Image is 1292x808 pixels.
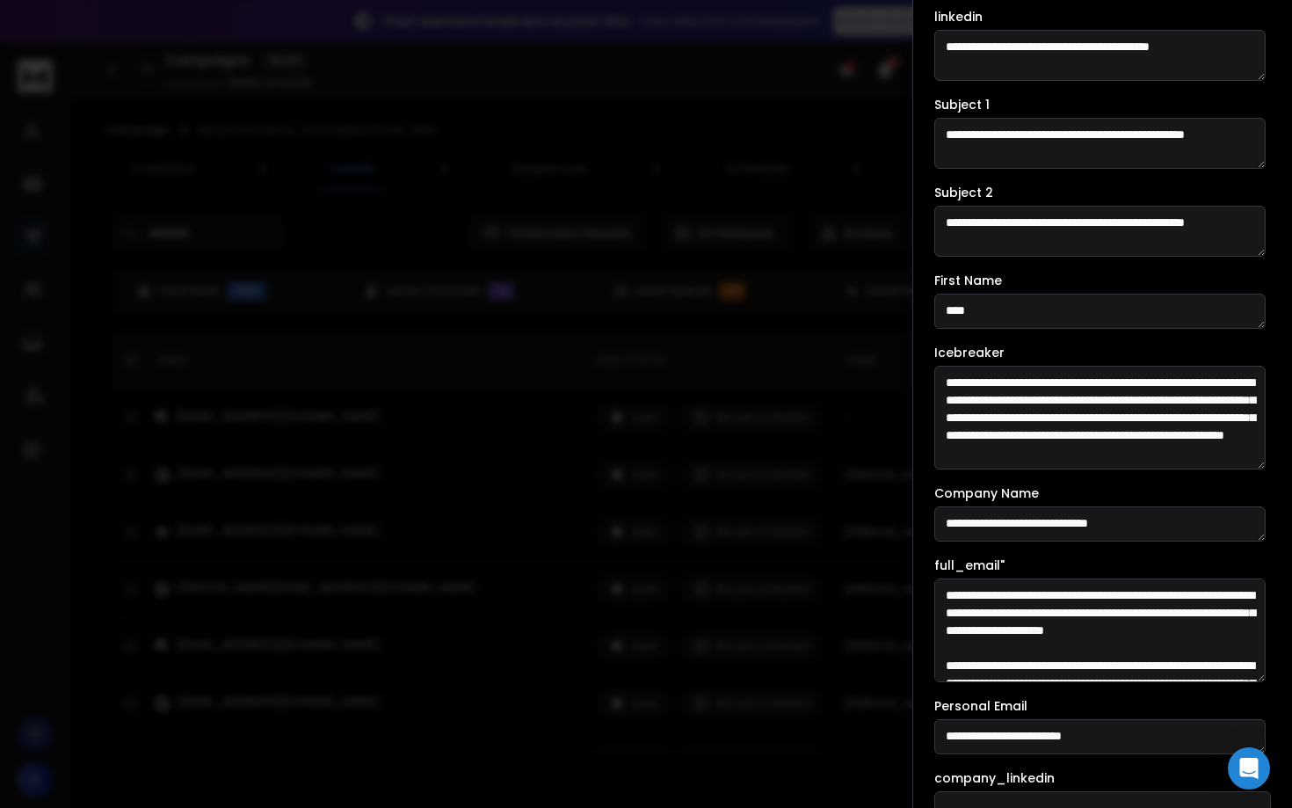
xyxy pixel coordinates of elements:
label: Subject 2 [934,186,993,199]
div: Open Intercom Messenger [1228,747,1270,790]
label: linkedin [934,11,983,23]
label: First Name [934,274,1002,287]
label: Icebreaker [934,346,1005,359]
label: full_email" [934,559,1005,571]
label: Company Name [934,487,1039,499]
label: company_linkedin [934,772,1055,784]
label: Subject 1 [934,98,990,111]
label: Personal Email [934,700,1027,712]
